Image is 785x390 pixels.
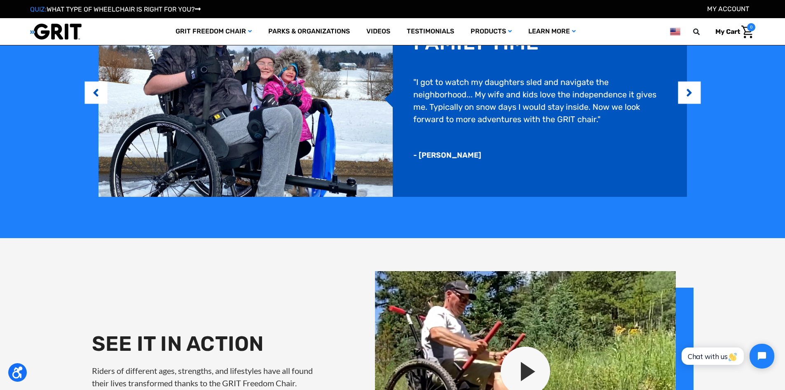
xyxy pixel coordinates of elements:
[30,5,201,13] a: QUIZ:WHAT TYPE OF WHEELCHAIR IS RIGHT FOR YOU?
[92,364,323,389] p: Riders of different ages, strengths, and lifestyles have all found their lives transformed thanks...
[707,5,749,13] a: Account
[747,23,755,31] span: 0
[30,5,47,13] span: QUIZ:
[670,26,680,37] img: us.png
[741,26,753,38] img: Cart
[715,28,740,35] span: My Cart
[398,18,462,45] a: Testimonials
[167,18,260,45] a: GRIT Freedom Chair
[709,23,755,40] a: Cart with 0 items
[92,331,323,356] h2: SEE IT IN ACTION
[358,18,398,45] a: Videos
[413,150,481,161] p: - [PERSON_NAME]
[98,1,393,197] img: reviews-1.png
[685,80,694,105] button: Next
[520,18,584,45] a: Learn More
[260,18,358,45] a: Parks & Organizations
[413,76,666,125] p: "I got to watch my daughters sled and navigate the neighborhood... My wife and kids love the inde...
[30,23,82,40] img: GRIT All-Terrain Wheelchair and Mobility Equipment
[462,18,520,45] a: Products
[92,80,100,105] button: Previous
[673,337,781,376] iframe: Tidio Chat
[697,23,709,40] input: Search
